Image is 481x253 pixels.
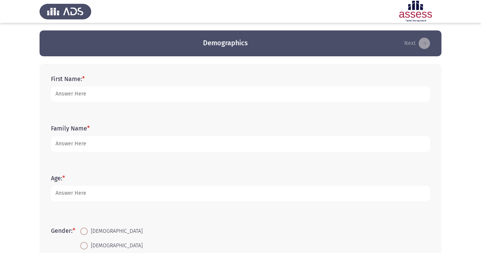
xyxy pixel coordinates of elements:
label: Family Name [51,125,90,132]
span: [DEMOGRAPHIC_DATA] [88,227,143,236]
button: load next page [402,37,432,49]
label: Gender: [51,227,75,234]
img: Assessment logo of ASSESS English Language Assessment (3 Module) (Ad - IB) [390,1,441,22]
label: Age: [51,175,65,182]
img: Assess Talent Management logo [40,1,91,22]
span: [DEMOGRAPHIC_DATA] [88,241,143,250]
input: add answer text [51,186,430,201]
input: add answer text [51,136,430,152]
input: add answer text [51,86,430,102]
label: First Name: [51,75,85,83]
h3: Demographics [203,38,248,48]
